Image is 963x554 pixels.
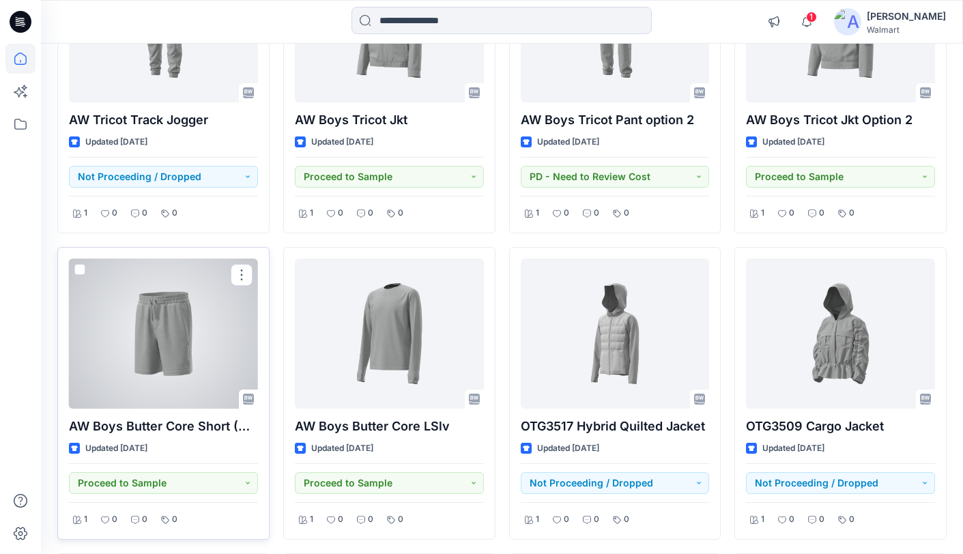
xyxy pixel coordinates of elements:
[310,206,313,220] p: 1
[311,441,373,456] p: Updated [DATE]
[564,512,569,527] p: 0
[761,512,764,527] p: 1
[368,206,373,220] p: 0
[762,441,824,456] p: Updated [DATE]
[624,512,629,527] p: 0
[819,512,824,527] p: 0
[761,206,764,220] p: 1
[746,417,935,436] p: OTG3509 Cargo Jacket
[789,206,794,220] p: 0
[536,206,539,220] p: 1
[142,512,147,527] p: 0
[85,441,147,456] p: Updated [DATE]
[564,206,569,220] p: 0
[398,512,403,527] p: 0
[172,206,177,220] p: 0
[85,135,147,149] p: Updated [DATE]
[310,512,313,527] p: 1
[762,135,824,149] p: Updated [DATE]
[834,8,861,35] img: avatar
[819,206,824,220] p: 0
[789,512,794,527] p: 0
[867,8,946,25] div: [PERSON_NAME]
[867,25,946,35] div: Walmart
[849,206,854,220] p: 0
[311,135,373,149] p: Updated [DATE]
[537,441,599,456] p: Updated [DATE]
[69,259,258,409] a: AW Boys Butter Core Short (Side Zip Pkt Option)
[84,512,87,527] p: 1
[849,512,854,527] p: 0
[537,135,599,149] p: Updated [DATE]
[172,512,177,527] p: 0
[594,206,599,220] p: 0
[295,417,484,436] p: AW Boys Butter Core LSlv
[368,512,373,527] p: 0
[69,111,258,130] p: AW Tricot Track Jogger
[536,512,539,527] p: 1
[84,206,87,220] p: 1
[142,206,147,220] p: 0
[746,111,935,130] p: AW Boys Tricot Jkt Option 2
[295,111,484,130] p: AW Boys Tricot Jkt
[398,206,403,220] p: 0
[746,259,935,409] a: OTG3509 Cargo Jacket
[594,512,599,527] p: 0
[338,206,343,220] p: 0
[806,12,817,23] span: 1
[112,206,117,220] p: 0
[69,417,258,436] p: AW Boys Butter Core Short (Side Zip Pkt Option)
[521,111,710,130] p: AW Boys Tricot Pant option 2
[112,512,117,527] p: 0
[338,512,343,527] p: 0
[521,417,710,436] p: OTG3517 Hybrid Quilted Jacket
[521,259,710,409] a: OTG3517 Hybrid Quilted Jacket
[295,259,484,409] a: AW Boys Butter Core LSlv
[624,206,629,220] p: 0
